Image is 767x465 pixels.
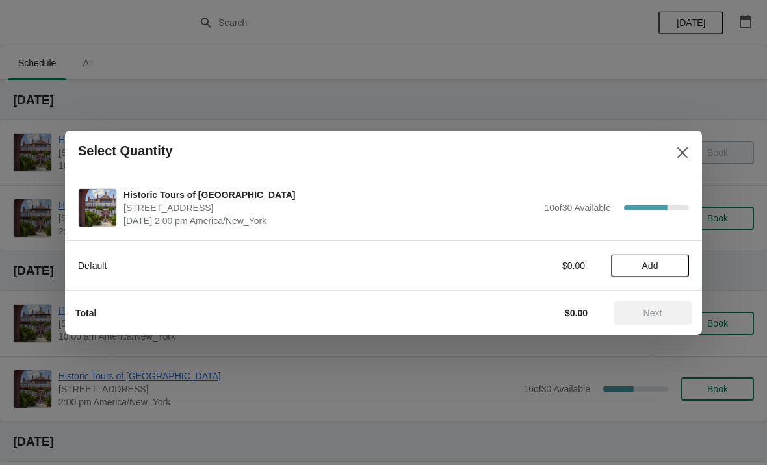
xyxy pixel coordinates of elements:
[75,308,96,318] strong: Total
[78,259,439,272] div: Default
[123,214,538,227] span: [DATE] 2:00 pm America/New_York
[465,259,585,272] div: $0.00
[79,189,116,227] img: Historic Tours of Flagler College | 74 King Street, St. Augustine, FL, USA | October 3 | 2:00 pm ...
[611,254,689,277] button: Add
[78,144,173,158] h2: Select Quantity
[544,203,611,213] span: 10 of 30 Available
[565,308,588,318] strong: $0.00
[642,260,658,271] span: Add
[123,188,538,201] span: Historic Tours of [GEOGRAPHIC_DATA]
[123,201,538,214] span: [STREET_ADDRESS]
[671,141,694,164] button: Close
